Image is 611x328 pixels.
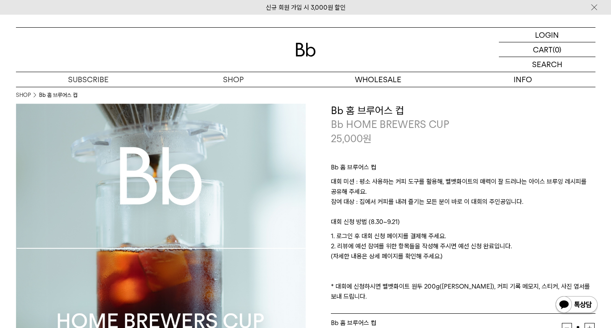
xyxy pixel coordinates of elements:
p: SEARCH [532,57,562,72]
img: 카카오톡 채널 1:1 채팅 버튼 [555,295,598,315]
h3: Bb 홈 브루어스 컵 [331,104,595,118]
li: Bb 홈 브루어스 컵 [39,91,77,99]
a: SHOP [16,91,31,99]
a: SUBSCRIBE [16,72,161,87]
p: WHOLESALE [306,72,451,87]
p: 1. 로그인 후 대회 신청 페이지를 결제해 주세요. 2. 리뷰에 예선 참여를 위한 항목들을 작성해 주시면 예선 신청 완료입니다. (자세한 내용은 상세 페이지를 확인해 주세요.... [331,231,595,302]
a: 신규 회원 가입 시 3,000원 할인 [266,4,346,11]
p: Bb 홈 브루어스 컵 [331,162,595,177]
span: 원 [363,133,372,145]
p: Bb HOME BREWERS CUP [331,117,595,132]
p: (0) [553,42,561,57]
a: SHOP [161,72,306,87]
p: 25,000 [331,132,372,146]
p: LOGIN [535,28,559,42]
p: CART [533,42,553,57]
span: Bb 홈 브루어스 컵 [331,319,376,327]
p: 대회 신청 방법 (8.30~9.21) [331,217,595,231]
a: CART (0) [499,42,595,57]
img: 로고 [296,43,316,57]
p: INFO [451,72,595,87]
a: LOGIN [499,28,595,42]
p: 대회 미션 : 평소 사용하는 커피 도구를 활용해, 벨벳화이트의 매력이 잘 드러나는 아이스 브루잉 레시피를 공유해 주세요. 참여 대상 : 집에서 커피를 내려 즐기는 모든 분이 ... [331,177,595,217]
